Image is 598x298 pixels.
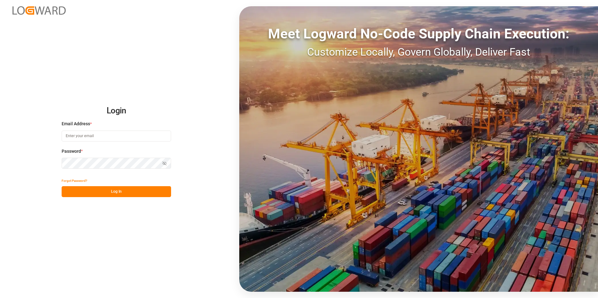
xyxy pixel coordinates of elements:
[62,175,87,186] button: Forgot Password?
[62,148,81,155] span: Password
[13,6,66,15] img: Logward_new_orange.png
[62,101,171,121] h2: Login
[239,23,598,44] div: Meet Logward No-Code Supply Chain Execution:
[239,44,598,60] div: Customize Locally, Govern Globally, Deliver Fast
[62,131,171,142] input: Enter your email
[62,186,171,197] button: Log In
[62,121,90,127] span: Email Address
